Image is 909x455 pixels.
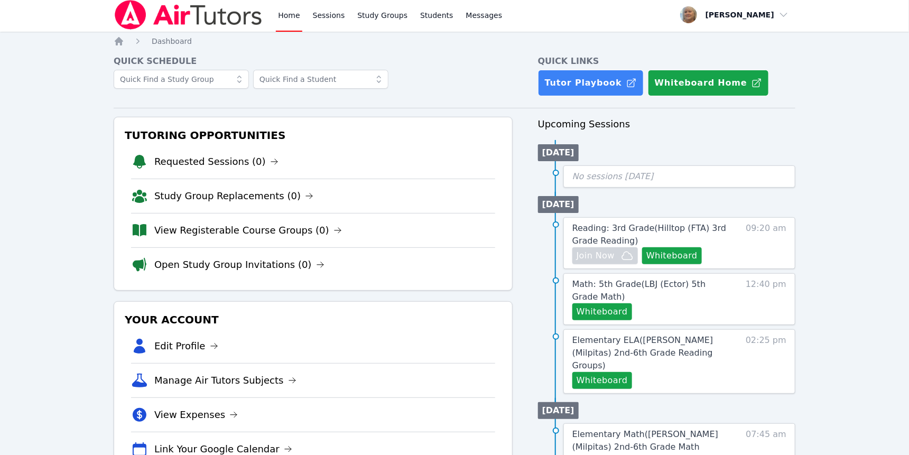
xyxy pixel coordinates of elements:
[154,154,279,169] a: Requested Sessions (0)
[154,223,342,238] a: View Registerable Course Groups (0)
[154,339,218,354] a: Edit Profile
[114,70,249,89] input: Quick Find a Study Group
[114,55,513,68] h4: Quick Schedule
[746,278,786,320] span: 12:40 pm
[538,144,579,161] li: [DATE]
[538,70,644,96] a: Tutor Playbook
[154,407,238,422] a: View Expenses
[572,303,632,320] button: Whiteboard
[538,117,795,132] h3: Upcoming Sessions
[123,126,504,145] h3: Tutoring Opportunities
[538,402,579,419] li: [DATE]
[572,222,733,247] a: Reading: 3rd Grade(Hilltop (FTA) 3rd Grade Reading)
[152,36,192,47] a: Dashboard
[154,257,324,272] a: Open Study Group Invitations (0)
[746,222,786,264] span: 09:20 am
[123,310,504,329] h3: Your Account
[577,249,615,262] span: Join Now
[253,70,388,89] input: Quick Find a Student
[572,247,638,264] button: Join Now
[538,196,579,213] li: [DATE]
[152,37,192,45] span: Dashboard
[746,334,786,389] span: 02:25 pm
[154,189,313,203] a: Study Group Replacements (0)
[572,372,632,389] button: Whiteboard
[572,278,733,303] a: Math: 5th Grade(LBJ (Ector) 5th Grade Math)
[572,171,654,181] span: No sessions [DATE]
[154,373,296,388] a: Manage Air Tutors Subjects
[114,36,795,47] nav: Breadcrumb
[538,55,795,68] h4: Quick Links
[648,70,769,96] button: Whiteboard Home
[642,247,702,264] button: Whiteboard
[572,279,706,302] span: Math: 5th Grade ( LBJ (Ector) 5th Grade Math )
[466,10,503,21] span: Messages
[572,223,726,246] span: Reading: 3rd Grade ( Hilltop (FTA) 3rd Grade Reading )
[572,335,713,370] span: Elementary ELA ( [PERSON_NAME] (Milpitas) 2nd-6th Grade Reading Groups )
[572,334,733,372] a: Elementary ELA([PERSON_NAME] (Milpitas) 2nd-6th Grade Reading Groups)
